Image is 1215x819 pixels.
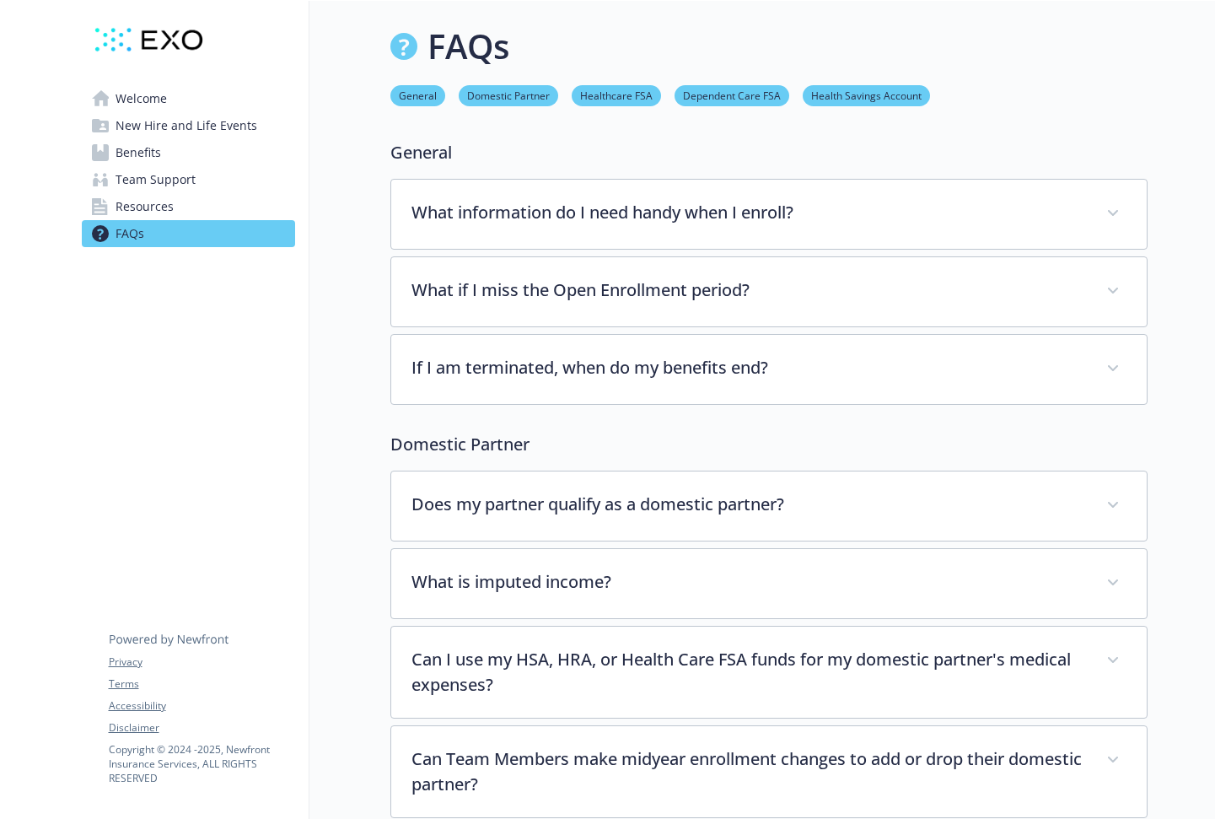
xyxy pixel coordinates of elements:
p: If I am terminated, when do my benefits end? [411,355,1086,380]
p: What is imputed income? [411,569,1086,595]
a: Disclaimer [109,720,294,735]
p: General [390,140,1148,165]
div: Does my partner qualify as a domestic partner? [391,471,1147,541]
a: Benefits [82,139,295,166]
span: New Hire and Life Events [116,112,257,139]
p: Can I use my HSA, HRA, or Health Care FSA funds for my domestic partner's medical expenses? [411,647,1086,698]
p: Can Team Members make midyear enrollment changes to add or drop their domestic partner? [411,746,1086,797]
p: Copyright © 2024 - 2025 , Newfront Insurance Services, ALL RIGHTS RESERVED [109,742,294,785]
h1: FAQs [427,21,509,72]
span: Welcome [116,85,167,112]
span: FAQs [116,220,144,247]
a: Team Support [82,166,295,193]
a: Health Savings Account [803,87,930,103]
a: Accessibility [109,698,294,714]
a: General [390,87,445,103]
span: Team Support [116,166,196,193]
p: Domestic Partner [390,432,1148,457]
a: Welcome [82,85,295,112]
a: Resources [82,193,295,220]
p: What if I miss the Open Enrollment period? [411,277,1086,303]
span: Resources [116,193,174,220]
p: Does my partner qualify as a domestic partner? [411,492,1086,517]
div: What information do I need handy when I enroll? [391,180,1147,249]
a: Terms [109,676,294,692]
a: New Hire and Life Events [82,112,295,139]
div: Can Team Members make midyear enrollment changes to add or drop their domestic partner? [391,726,1147,817]
a: Dependent Care FSA [675,87,789,103]
a: Healthcare FSA [572,87,661,103]
span: Benefits [116,139,161,166]
div: What is imputed income? [391,549,1147,618]
p: What information do I need handy when I enroll? [411,200,1086,225]
a: Domestic Partner [459,87,558,103]
a: FAQs [82,220,295,247]
div: If I am terminated, when do my benefits end? [391,335,1147,404]
a: Privacy [109,655,294,670]
div: Can I use my HSA, HRA, or Health Care FSA funds for my domestic partner's medical expenses? [391,627,1147,718]
div: What if I miss the Open Enrollment period? [391,257,1147,326]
